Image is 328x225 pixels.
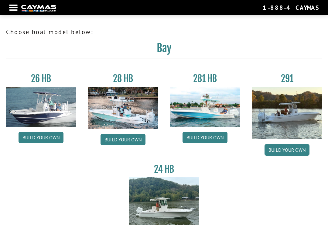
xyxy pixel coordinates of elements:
[6,41,322,58] h2: Bay
[263,4,319,12] div: 1-888-4CAYMAS
[101,134,145,145] a: Build your own
[19,132,63,143] a: Build your own
[21,5,56,11] img: white-logo-c9c8dbefe5ff5ceceb0f0178aa75bf4bb51f6bca0971e226c86eb53dfe498488.png
[252,87,322,139] img: 291_Thumbnail.jpg
[88,73,158,84] h3: 28 HB
[170,87,240,127] img: 28-hb-twin.jpg
[183,132,227,143] a: Build your own
[170,73,240,84] h3: 281 HB
[265,144,309,156] a: Build your own
[252,73,322,84] h3: 291
[88,87,158,129] img: 28_hb_thumbnail_for_caymas_connect.jpg
[6,87,76,127] img: 26_new_photo_resized.jpg
[129,164,199,175] h3: 24 HB
[6,27,322,36] p: Choose boat model below:
[6,73,76,84] h3: 26 HB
